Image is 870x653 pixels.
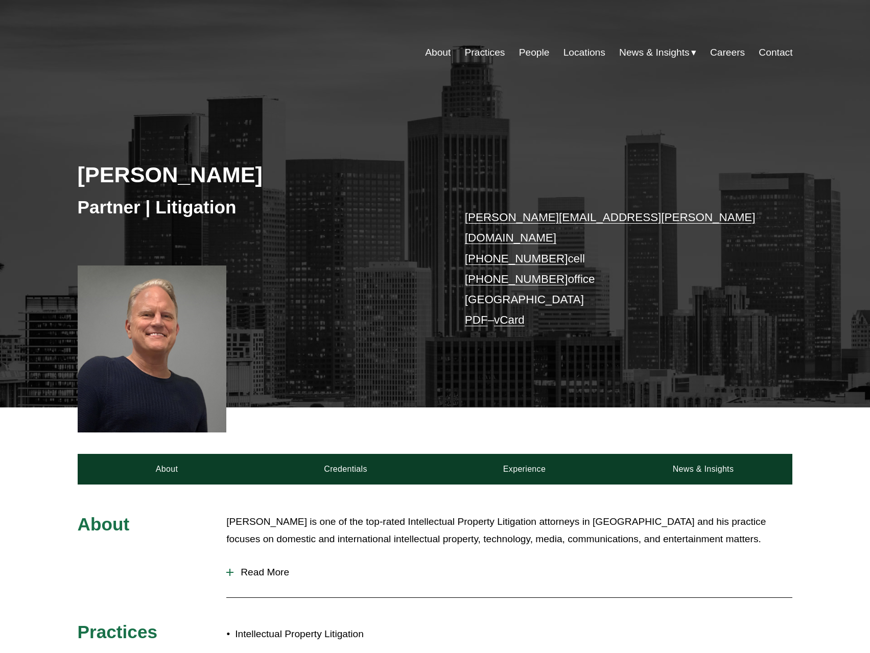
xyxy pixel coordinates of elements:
[226,559,792,586] button: Read More
[759,43,792,62] a: Contact
[465,273,568,285] a: [PHONE_NUMBER]
[465,207,763,331] p: cell office [GEOGRAPHIC_DATA] –
[465,313,488,326] a: PDF
[78,196,435,219] h3: Partner | Litigation
[78,622,158,642] span: Practices
[78,161,435,188] h2: [PERSON_NAME]
[235,625,435,643] p: Intellectual Property Litigation
[465,252,568,265] a: [PHONE_NUMBER]
[465,43,505,62] a: Practices
[563,43,605,62] a: Locations
[465,211,756,244] a: [PERSON_NAME][EMAIL_ADDRESS][PERSON_NAME][DOMAIN_NAME]
[233,567,792,578] span: Read More
[710,43,745,62] a: Careers
[435,454,614,485] a: Experience
[519,43,550,62] a: People
[619,44,690,62] span: News & Insights
[78,514,130,534] span: About
[619,43,696,62] a: folder dropdown
[494,313,525,326] a: vCard
[226,513,792,548] p: [PERSON_NAME] is one of the top-rated Intellectual Property Litigation attorneys in [GEOGRAPHIC_D...
[425,43,451,62] a: About
[256,454,435,485] a: Credentials
[78,454,256,485] a: About
[614,454,792,485] a: News & Insights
